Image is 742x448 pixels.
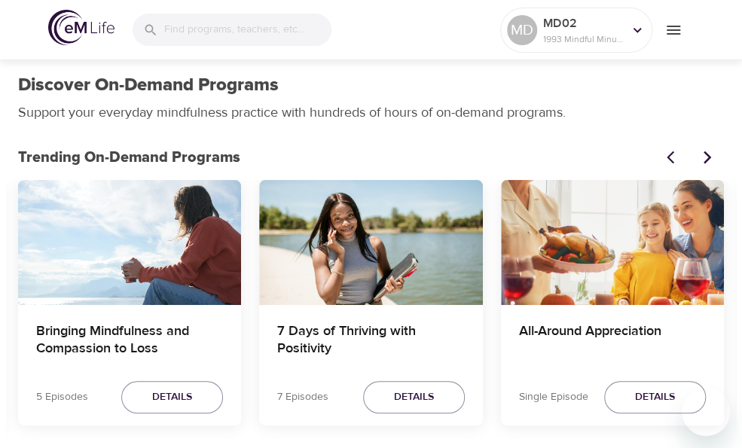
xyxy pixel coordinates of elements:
span: Details [394,388,434,407]
button: Previous items [658,141,691,174]
p: 7 Episodes [277,389,328,405]
iframe: Button to launch messaging window [682,388,730,436]
img: logo [48,10,115,45]
button: menu [652,9,694,50]
p: MD02 [543,14,623,32]
p: 1993 Mindful Minutes [543,32,623,46]
div: MD [507,15,537,45]
p: Support your everyday mindfulness practice with hundreds of hours of on-demand programs. [18,102,583,123]
button: All-Around Appreciation [501,180,724,306]
button: Details [363,381,465,413]
p: Single Episode [519,389,588,405]
h4: 7 Days of Thriving with Positivity [277,323,464,359]
button: Details [121,381,223,413]
span: Details [152,388,192,407]
h4: Bringing Mindfulness and Compassion to Loss [36,323,223,359]
p: 5 Episodes [36,389,88,405]
span: Details [635,388,675,407]
button: 7 Days of Thriving with Positivity [259,180,482,306]
h1: Discover On-Demand Programs [18,75,279,96]
button: Details [604,381,706,413]
p: Trending On-Demand Programs [18,146,658,169]
button: Next items [691,141,724,174]
h4: All-Around Appreciation [519,323,706,359]
input: Find programs, teachers, etc... [164,14,331,46]
button: Bringing Mindfulness and Compassion to Loss [18,180,241,306]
